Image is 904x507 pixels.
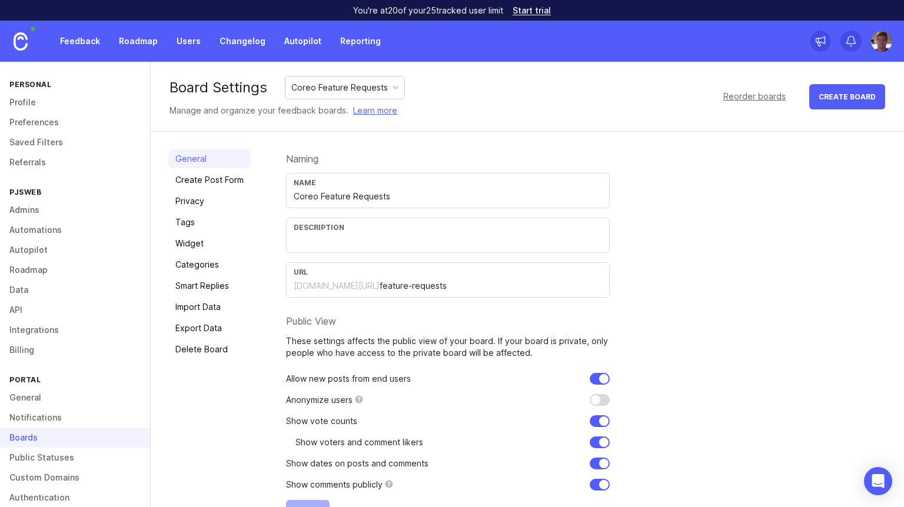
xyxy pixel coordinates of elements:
[286,415,357,427] p: Show vote counts
[168,340,251,359] a: Delete Board
[333,31,388,52] a: Reporting
[291,81,388,94] div: Coreo Feature Requests
[168,298,251,316] a: Import Data
[168,255,251,274] a: Categories
[294,280,380,292] div: [DOMAIN_NAME][URL]
[169,81,267,95] div: Board Settings
[513,6,551,15] a: Start trial
[294,223,602,232] div: Description
[169,31,208,52] a: Users
[871,31,892,52] img: Paul Smith
[353,5,503,16] p: You're at 20 of your 25 tracked user limit
[286,154,610,164] div: Naming
[168,171,251,189] a: Create Post Form
[168,213,251,232] a: Tags
[212,31,272,52] a: Changelog
[864,467,892,495] div: Open Intercom Messenger
[295,436,423,448] p: Show voters and comment likers
[353,104,397,117] a: Learn more
[723,90,786,103] div: Reorder boards
[819,92,876,101] span: Create Board
[14,32,28,51] img: Canny Home
[168,234,251,253] a: Widget
[112,31,165,52] a: Roadmap
[286,458,428,469] p: Show dates on posts and comments
[286,335,610,359] p: These settings affects the public view of your board. If your board is private, only people who h...
[53,31,107,52] a: Feedback
[286,316,610,326] div: Public View
[168,192,251,211] a: Privacy
[277,31,328,52] a: Autopilot
[168,319,251,338] a: Export Data
[286,394,353,406] p: Anonymize users
[168,276,251,295] a: Smart Replies
[809,84,885,109] button: Create Board
[286,479,383,491] p: Show comments publicly
[169,104,397,117] div: Manage and organize your feedback boards.
[294,178,602,187] div: Name
[168,149,251,168] a: General
[294,268,602,276] div: URL
[286,373,411,385] p: Allow new posts from end users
